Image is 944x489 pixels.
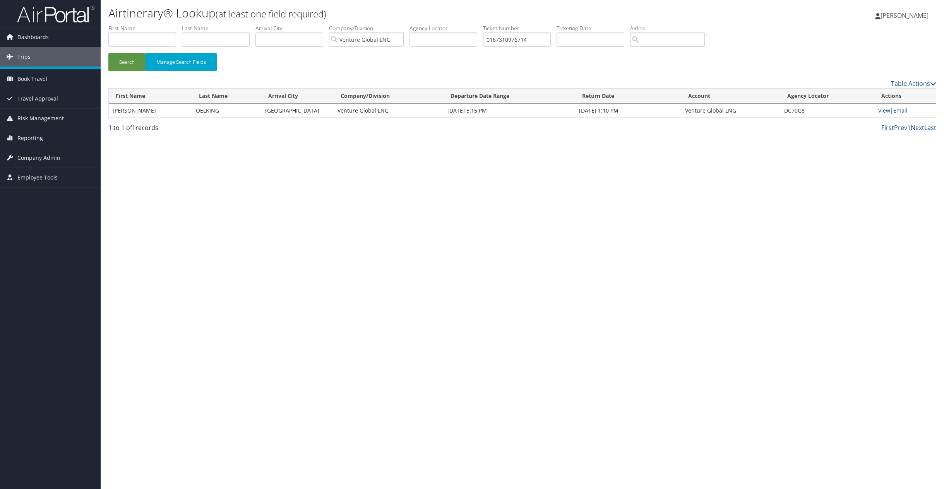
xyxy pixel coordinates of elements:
a: Prev [894,123,907,132]
th: Account: activate to sort column ascending [681,89,780,104]
label: Airline [630,24,711,32]
td: | [874,104,936,118]
button: Manage Search Fields [146,53,217,71]
td: Venture Global LNG [334,104,444,118]
a: View [878,107,890,114]
td: DC70G8 [780,104,874,118]
span: Company Admin [17,148,60,168]
a: Email [893,107,908,114]
span: Travel Approval [17,89,58,108]
th: First Name: activate to sort column ascending [109,89,192,104]
td: Venture Global LNG [681,104,780,118]
button: Search [108,53,146,71]
span: Trips [17,47,31,67]
label: Arrival City [255,24,329,32]
td: [PERSON_NAME] [109,104,192,118]
a: [PERSON_NAME] [875,4,936,27]
label: First Name [108,24,182,32]
th: Arrival City: activate to sort column ascending [261,89,334,104]
a: 1 [907,123,911,132]
td: [DATE] 5:15 PM [444,104,575,118]
label: Ticket Number [483,24,557,32]
label: Last Name [182,24,255,32]
span: 1 [132,123,135,132]
td: [GEOGRAPHIC_DATA] [261,104,334,118]
a: Last [924,123,936,132]
label: Company/Division [329,24,409,32]
img: airportal-logo.png [17,5,94,23]
span: Risk Management [17,109,64,128]
small: (at least one field required) [216,7,326,20]
td: OELKING [192,104,261,118]
th: Return Date: activate to sort column ascending [575,89,681,104]
span: Employee Tools [17,168,58,187]
label: Ticketing Date [557,24,630,32]
div: 1 to 1 of records [108,123,307,136]
a: First [881,123,894,132]
th: Last Name: activate to sort column ascending [192,89,261,104]
td: [DATE] 1:10 PM [575,104,681,118]
span: Book Travel [17,69,47,89]
span: Reporting [17,128,43,148]
label: Agency Locator [409,24,483,32]
th: Agency Locator: activate to sort column ascending [780,89,874,104]
span: [PERSON_NAME] [881,11,929,20]
h1: Airtinerary® Lookup [108,5,660,21]
a: Next [911,123,924,132]
th: Company/Division [334,89,444,104]
th: Departure Date Range: activate to sort column ascending [444,89,575,104]
th: Actions [874,89,936,104]
span: Dashboards [17,27,49,47]
a: Table Actions [891,79,936,88]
